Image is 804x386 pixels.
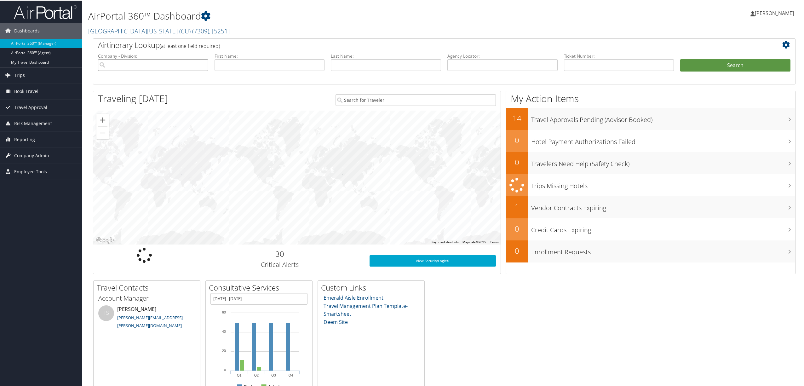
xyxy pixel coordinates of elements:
label: Agency Locator: [447,52,558,59]
a: Travel Management Plan Template- Smartsheet [324,302,408,317]
h3: Critical Alerts [200,260,360,268]
tspan: 40 [222,329,226,333]
h3: Account Manager [98,293,195,302]
label: Ticket Number: [564,52,674,59]
button: Zoom out [96,126,109,139]
h2: 0 [506,134,528,145]
h2: 1 [506,201,528,211]
a: [PERSON_NAME][EMAIL_ADDRESS][PERSON_NAME][DOMAIN_NAME] [117,314,183,328]
h2: Travel Contacts [97,282,200,292]
h2: 14 [506,112,528,123]
h1: AirPortal 360™ Dashboard [88,9,563,22]
h3: Credit Cards Expiring [531,222,795,234]
span: Map data ©2025 [462,240,486,243]
span: Trips [14,67,25,83]
button: Zoom in [96,113,109,126]
a: 0Enrollment Requests [506,240,795,262]
a: 14Travel Approvals Pending (Advisor Booked) [506,107,795,129]
h1: Traveling [DATE] [98,91,168,105]
a: Trips Missing Hotels [506,173,795,196]
span: Dashboards [14,22,40,38]
span: Company Admin [14,147,49,163]
h3: Trips Missing Hotels [531,178,795,190]
h2: Airtinerary Lookup [98,39,732,50]
text: Q4 [288,373,293,377]
li: [PERSON_NAME] [95,305,198,331]
span: Employee Tools [14,163,47,179]
button: Keyboard shortcuts [432,239,459,244]
h2: Consultative Services [209,282,312,292]
a: [PERSON_NAME] [750,3,800,22]
span: , [ 5251 ] [209,26,230,35]
text: Q1 [237,373,242,377]
label: Last Name: [331,52,441,59]
span: Book Travel [14,83,38,99]
span: (at least one field required) [160,42,220,49]
tspan: 20 [222,348,226,352]
button: Search [680,59,790,71]
a: [GEOGRAPHIC_DATA][US_STATE] (CU) [88,26,230,35]
img: Google [95,236,116,244]
a: 0Hotel Payment Authorizations Failed [506,129,795,151]
h3: Hotel Payment Authorizations Failed [531,134,795,146]
h2: 0 [506,223,528,233]
label: Company - Division: [98,52,208,59]
div: TS [98,305,114,320]
tspan: 0 [224,367,226,371]
span: [PERSON_NAME] [755,9,794,16]
a: Deem Site [324,318,348,325]
span: ( 7309 ) [192,26,209,35]
a: 0Credit Cards Expiring [506,218,795,240]
a: Open this area in Google Maps (opens a new window) [95,236,116,244]
label: First Name: [215,52,325,59]
input: Search for Traveler [336,94,496,105]
h3: Travel Approvals Pending (Advisor Booked) [531,112,795,124]
h1: My Action Items [506,91,795,105]
a: Terms (opens in new tab) [490,240,499,243]
tspan: 60 [222,310,226,314]
text: Q3 [271,373,276,377]
text: Q2 [254,373,259,377]
h3: Enrollment Requests [531,244,795,256]
h3: Travelers Need Help (Safety Check) [531,156,795,168]
span: Travel Approval [14,99,47,115]
h2: 0 [506,245,528,256]
a: View SecurityLogic® [370,255,496,266]
h2: 30 [200,248,360,259]
img: airportal-logo.png [14,4,77,19]
span: Risk Management [14,115,52,131]
span: Reporting [14,131,35,147]
a: 1Vendor Contracts Expiring [506,196,795,218]
a: 0Travelers Need Help (Safety Check) [506,151,795,173]
h2: Custom Links [321,282,424,292]
h2: 0 [506,156,528,167]
a: Emerald Aisle Enrollment [324,294,383,301]
h3: Vendor Contracts Expiring [531,200,795,212]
